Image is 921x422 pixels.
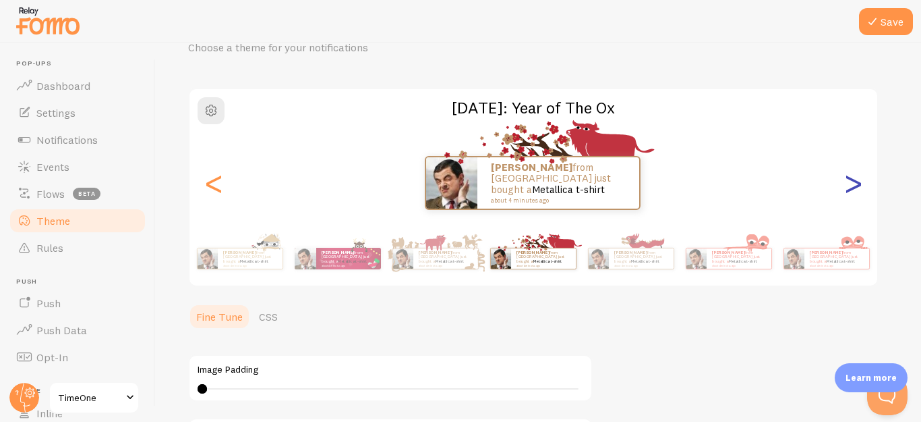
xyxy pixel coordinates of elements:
[16,59,147,68] span: Pop-ups
[835,363,908,392] div: Learn more
[36,406,63,420] span: Inline
[36,133,98,147] span: Notifications
[8,99,147,126] a: Settings
[712,250,766,267] p: from [GEOGRAPHIC_DATA] just bought a
[532,183,605,196] a: Metallica t-shirt
[810,264,862,267] small: about 4 minutes ago
[8,72,147,99] a: Dashboard
[206,134,222,232] div: Previous slide
[36,323,87,337] span: Push Data
[516,264,569,267] small: about 4 minutes ago
[435,259,464,264] a: Metallica t-shirt
[8,180,147,207] a: Flows beta
[49,381,140,414] a: TimeOne
[198,364,583,376] label: Image Padding
[8,290,147,317] a: Push
[491,197,622,204] small: about 4 minutes ago
[239,259,268,264] a: Metallica t-shirt
[36,187,65,201] span: Flows
[223,250,277,267] p: from [GEOGRAPHIC_DATA] just bought a
[8,317,147,344] a: Push Data
[810,250,842,255] strong: [PERSON_NAME]
[36,241,63,255] span: Rules
[588,248,608,269] img: Fomo
[16,278,147,286] span: Push
[338,259,367,264] a: Metallica t-shirt
[188,303,251,330] a: Fine Tune
[491,161,572,174] strong: [PERSON_NAME]
[8,207,147,234] a: Theme
[490,248,510,269] img: Fomo
[8,153,147,180] a: Events
[419,264,471,267] small: about 4 minutes ago
[783,248,804,269] img: Fomo
[8,234,147,261] a: Rules
[251,303,286,330] a: CSS
[516,250,570,267] p: from [GEOGRAPHIC_DATA] just bought a
[58,390,122,406] span: TimeOne
[491,162,626,204] p: from [GEOGRAPHIC_DATA] just bought a
[36,160,69,174] span: Events
[36,214,70,228] span: Theme
[516,250,549,255] strong: [PERSON_NAME]
[630,259,659,264] a: Metallica t-shirt
[322,250,376,267] p: from [GEOGRAPHIC_DATA] just bought a
[826,259,855,264] a: Metallica t-shirt
[189,97,877,118] h2: [DATE]: Year of The Ox
[686,248,706,269] img: Fomo
[728,259,757,264] a: Metallica t-shirt
[614,264,667,267] small: about 4 minutes ago
[322,250,354,255] strong: [PERSON_NAME]
[867,375,908,415] iframe: Help Scout Beacon - Open
[712,264,765,267] small: about 4 minutes ago
[419,250,473,267] p: from [GEOGRAPHIC_DATA] just bought a
[712,250,744,255] strong: [PERSON_NAME]
[223,250,256,255] strong: [PERSON_NAME]
[845,134,861,232] div: Next slide
[197,248,217,269] img: Fomo
[322,264,374,267] small: about 4 minutes ago
[36,106,76,120] span: Settings
[188,40,512,55] p: Choose a theme for your notifications
[36,350,68,364] span: Opt-In
[533,259,562,264] a: Metallica t-shirt
[614,250,647,255] strong: [PERSON_NAME]
[295,248,316,269] img: Fomo
[419,250,451,255] strong: [PERSON_NAME]
[426,157,477,209] img: Fomo
[223,264,276,267] small: about 4 minutes ago
[36,296,61,310] span: Push
[845,371,897,384] p: Learn more
[614,250,668,267] p: from [GEOGRAPHIC_DATA] just bought a
[8,126,147,153] a: Notifications
[14,3,82,38] img: fomo-relay-logo-orange.svg
[73,188,100,200] span: beta
[36,79,90,93] span: Dashboard
[8,344,147,371] a: Opt-In
[810,250,864,267] p: from [GEOGRAPHIC_DATA] just bought a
